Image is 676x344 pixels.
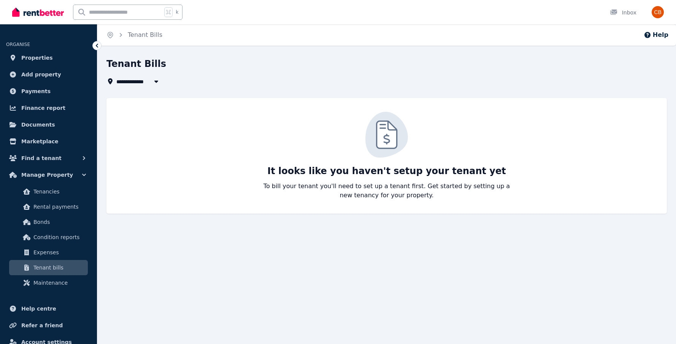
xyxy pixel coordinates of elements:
a: Expenses [9,245,88,260]
a: Refer a friend [6,318,91,333]
span: Documents [21,120,55,129]
a: Add property [6,67,91,82]
a: Maintenance [9,275,88,290]
span: Tenancies [33,187,85,196]
span: ORGANISE [6,42,30,47]
nav: Breadcrumb [97,24,171,46]
button: Help [644,30,668,40]
a: Rental payments [9,199,88,214]
span: Manage Property [21,170,73,179]
span: Finance report [21,103,65,113]
img: Catherine Ball [652,6,664,18]
span: Payments [21,87,51,96]
a: Bonds [9,214,88,230]
a: Finance report [6,100,91,116]
span: Maintenance [33,278,85,287]
a: Tenant Bills [128,31,162,38]
h1: Tenant Bills [106,58,166,70]
span: k [176,9,178,15]
span: Expenses [33,248,85,257]
button: Manage Property [6,167,91,182]
img: Tenant Checks [365,112,408,158]
a: Properties [6,50,91,65]
a: Tenant bills [9,260,88,275]
iframe: Intercom live chat [650,318,668,336]
a: Payments [6,84,91,99]
a: Documents [6,117,91,132]
span: Add property [21,70,61,79]
a: Help centre [6,301,91,316]
span: Bonds [33,217,85,227]
span: Condition reports [33,233,85,242]
a: Condition reports [9,230,88,245]
span: Help centre [21,304,56,313]
a: Tenancies [9,184,88,199]
span: Marketplace [21,137,58,146]
span: Tenant bills [33,263,85,272]
a: Marketplace [6,134,91,149]
button: Find a tenant [6,151,91,166]
span: Properties [21,53,53,62]
img: RentBetter [12,6,64,18]
p: To bill your tenant you'll need to set up a tenant first. Get started by setting up a new tenancy... [259,182,514,200]
span: Refer a friend [21,321,63,330]
span: Find a tenant [21,154,62,163]
p: It looks like you haven't setup your tenant yet [267,165,506,177]
div: Inbox [610,9,636,16]
span: Rental payments [33,202,85,211]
